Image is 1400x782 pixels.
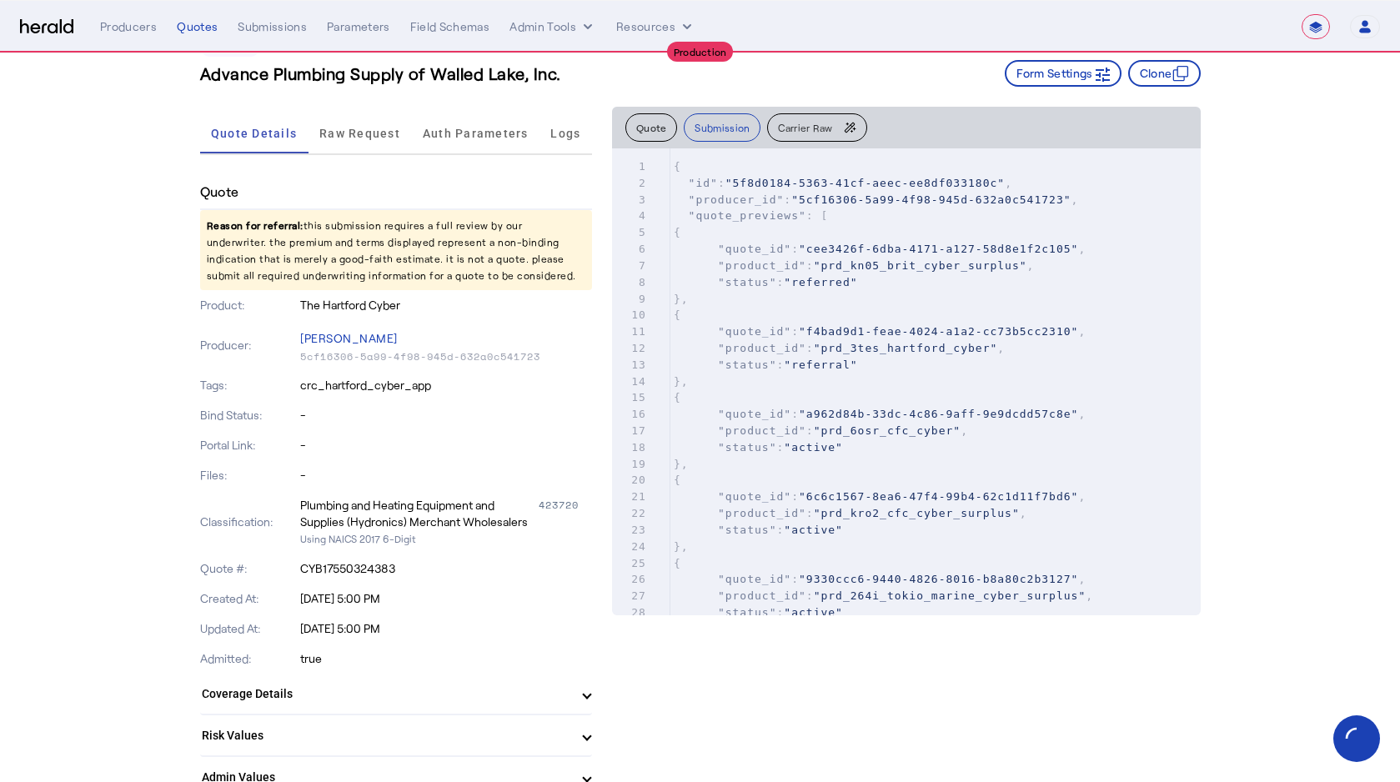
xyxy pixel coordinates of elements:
span: "quote_previews" [689,209,806,222]
p: [DATE] 5:00 PM [300,620,592,637]
span: "a962d84b-33dc-4c86-9aff-9e9dcdd57c8e" [799,408,1078,420]
div: 10 [612,307,649,323]
span: "status" [718,358,777,371]
p: Using NAICS 2017 6-Digit [300,530,592,547]
span: "f4bad9d1-feae-4024-a1a2-cc73b5cc2310" [799,325,1078,338]
span: "active" [784,524,843,536]
div: 8 [612,274,649,291]
p: Classification: [200,514,298,530]
mat-panel-title: Risk Values [202,727,570,744]
span: : , [674,490,1086,503]
button: Clone [1128,60,1201,87]
span: "prd_kn05_brit_cyber_surplus" [814,259,1027,272]
div: Producers [100,18,157,35]
span: : , [674,573,1086,585]
button: Carrier Raw [767,113,866,142]
span: : , [674,193,1079,206]
span: "5cf16306-5a99-4f98-945d-632a0c541723" [791,193,1071,206]
span: : , [674,177,1012,189]
span: }, [674,540,689,553]
p: true [300,650,592,667]
span: "quote_id" [718,490,791,503]
div: 20 [612,472,649,489]
span: }, [674,375,689,388]
span: "status" [718,606,777,619]
div: 2 [612,175,649,192]
span: : , [674,259,1035,272]
p: - [300,437,592,454]
p: this submission requires a full review by our underwriter. the premium and terms displayed repres... [200,210,592,290]
span: "referral" [784,358,857,371]
div: 7 [612,258,649,274]
div: 17 [612,423,649,439]
div: 11 [612,323,649,340]
span: : , [674,424,968,437]
div: 28 [612,604,649,621]
div: 14 [612,373,649,390]
div: 1 [612,158,649,175]
span: "prd_6osr_cfc_cyber" [814,424,961,437]
span: }, [674,293,689,305]
herald-code-block: quote [612,148,1201,615]
p: Quote #: [200,560,298,577]
p: [PERSON_NAME] [300,327,592,350]
div: 12 [612,340,649,357]
div: Parameters [327,18,390,35]
p: - [300,407,592,424]
div: Plumbing and Heating Equipment and Supplies (Hydronics) Merchant Wholesalers [300,497,535,530]
p: 5cf16306-5a99-4f98-945d-632a0c541723 [300,350,592,363]
div: 15 [612,389,649,406]
span: : [674,441,843,454]
span: : [ [674,209,828,222]
span: : [674,606,843,619]
div: Field Schemas [410,18,490,35]
div: 25 [612,555,649,572]
span: Raw Request [319,128,400,139]
div: 22 [612,505,649,522]
span: : [674,358,858,371]
p: crc_hartford_cyber_app [300,377,592,394]
p: The Hartford Cyber [300,297,592,313]
span: : , [674,243,1086,255]
span: "9330ccc6-9440-4826-8016-b8a80c2b3127" [799,573,1078,585]
span: "quote_id" [718,573,791,585]
span: { [674,226,681,238]
div: 18 [612,439,649,456]
p: Producer: [200,337,298,353]
mat-expansion-panel-header: Coverage Details [200,674,592,714]
span: "product_id" [718,589,806,602]
span: "producer_id" [689,193,785,206]
p: Product: [200,297,298,313]
mat-expansion-panel-header: Risk Values [200,715,592,755]
div: 9 [612,291,649,308]
span: }, [674,458,689,470]
p: CYB17550324383 [300,560,592,577]
span: "prd_kro2_cfc_cyber_surplus" [814,507,1020,519]
span: "quote_id" [718,325,791,338]
mat-panel-title: Coverage Details [202,685,570,703]
div: Submissions [238,18,307,35]
button: Form Settings [1005,60,1122,87]
p: Bind Status: [200,407,298,424]
span: "active" [784,606,843,619]
span: { [674,308,681,321]
div: 21 [612,489,649,505]
span: Logs [550,128,580,139]
span: : , [674,507,1027,519]
span: { [674,474,681,486]
span: Reason for referral: [207,219,304,231]
span: "quote_id" [718,243,791,255]
div: 4 [612,208,649,224]
button: Quote [625,113,678,142]
span: Auth Parameters [423,128,529,139]
p: Admitted: [200,650,298,667]
div: 13 [612,357,649,373]
span: : , [674,408,1086,420]
div: 6 [612,241,649,258]
span: "status" [718,524,777,536]
img: Herald Logo [20,19,73,35]
span: : [674,276,858,288]
div: Quotes [177,18,218,35]
span: { [674,160,681,173]
button: internal dropdown menu [509,18,596,35]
